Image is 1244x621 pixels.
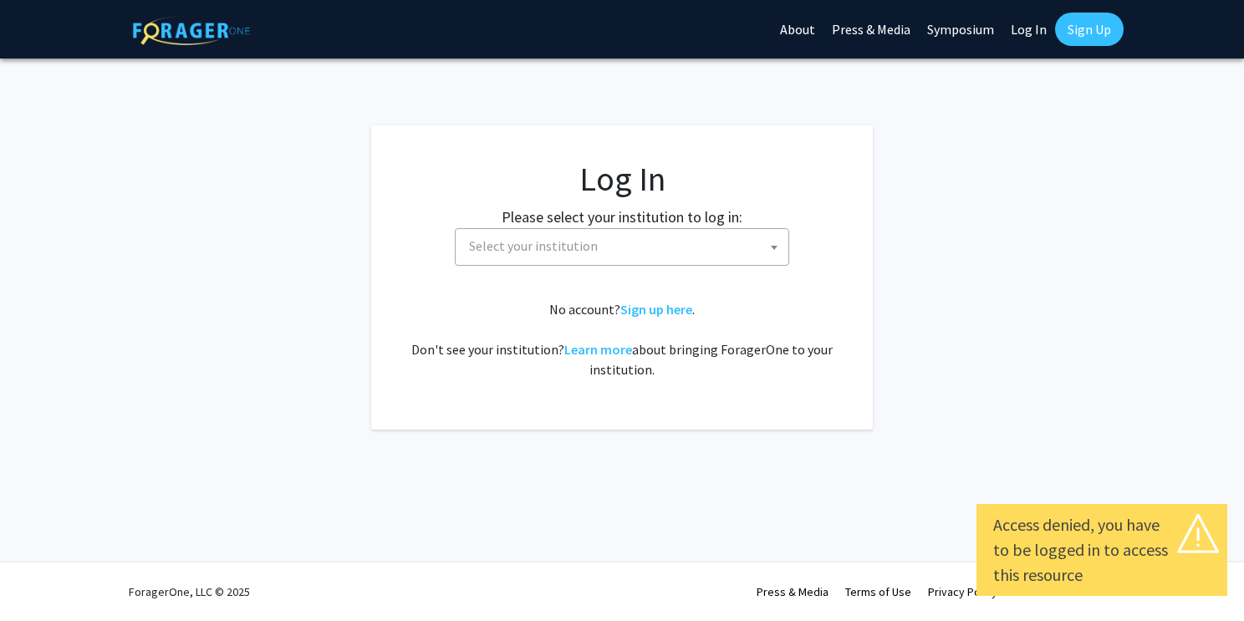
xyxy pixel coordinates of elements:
a: Sign up here [620,301,692,318]
label: Please select your institution to log in: [502,206,742,228]
img: ForagerOne Logo [133,16,250,45]
a: Sign Up [1055,13,1124,46]
span: Select your institution [455,228,789,266]
span: Select your institution [469,237,598,254]
a: Terms of Use [845,584,911,599]
span: Select your institution [462,229,788,263]
h1: Log In [405,159,839,199]
div: No account? . Don't see your institution? about bringing ForagerOne to your institution. [405,299,839,379]
div: ForagerOne, LLC © 2025 [129,562,250,621]
a: Press & Media [757,584,828,599]
a: Learn more about bringing ForagerOne to your institution [564,341,632,358]
a: Privacy Policy [928,584,997,599]
div: Access denied, you have to be logged in to access this resource [993,512,1211,588]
